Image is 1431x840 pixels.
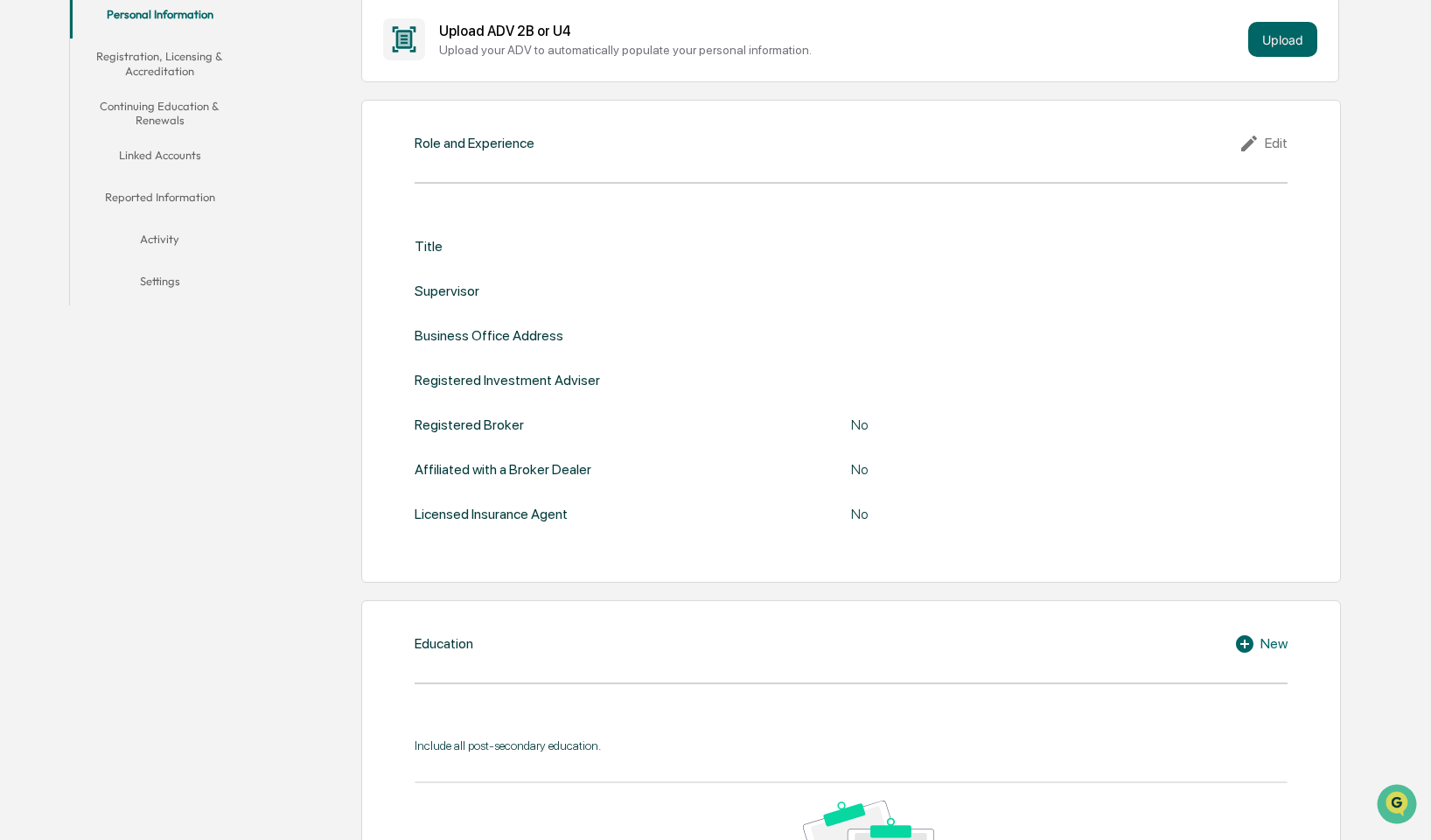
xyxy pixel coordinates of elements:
div: 🔎 [17,255,31,269]
div: No [851,461,1288,478]
div: No [851,416,1288,433]
div: Education [415,635,473,652]
button: Activity [70,221,249,263]
div: Affiliated with a Broker Dealer [415,461,591,478]
div: We're available if you need us! [59,151,221,165]
a: 🖐️Preclearance [10,213,120,245]
button: Upload [1248,22,1317,57]
div: Role and Experience [415,135,534,151]
div: Supervisor [415,283,479,299]
div: Business Office Address [415,327,563,344]
div: Registered Broker [415,416,524,433]
div: New [1234,633,1288,654]
span: Data Lookup [35,254,110,271]
span: Pylon [174,297,212,310]
a: 🗄️Attestations [120,213,224,245]
div: Title [415,238,443,255]
a: Powered byPylon [123,296,212,310]
div: No [851,506,1288,522]
div: Include all post-secondary education. [415,738,1287,752]
span: Attestations [144,220,217,238]
div: 🖐️ [17,222,31,236]
div: Upload your ADV to automatically populate your personal information. [439,43,1242,57]
div: Licensed Insurance Agent [415,506,568,522]
button: Continuing Education & Renewals [70,88,249,138]
iframe: Open customer support [1375,782,1422,829]
div: Registered Investment Adviser [415,372,600,388]
img: 1746055101610-c473b297-6a78-478c-a979-82029cc54cd1 [17,134,49,165]
button: Settings [70,263,249,305]
div: Start new chat [59,134,287,151]
div: Edit [1239,133,1288,154]
button: Reported Information [70,179,249,221]
button: Linked Accounts [70,137,249,179]
button: Start new chat [297,139,318,160]
p: How can we help? [17,37,318,65]
div: 🗄️ [127,222,141,236]
span: Preclearance [35,220,113,238]
button: Registration, Licensing & Accreditation [70,38,249,88]
a: 🔎Data Lookup [10,247,117,278]
div: Upload ADV 2B or U4 [439,23,1242,39]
